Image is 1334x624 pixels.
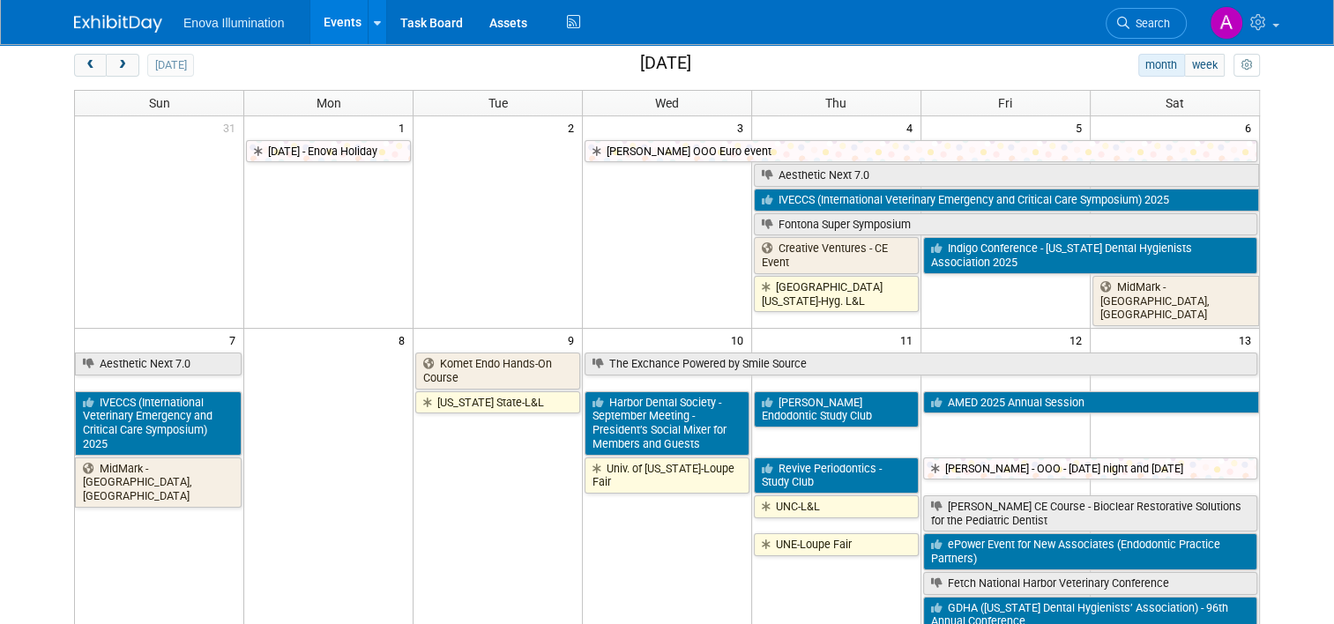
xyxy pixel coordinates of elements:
a: UNC-L&L [754,495,919,518]
a: Fontona Super Symposium [754,213,1257,236]
span: Fri [998,96,1012,110]
a: Indigo Conference - [US_STATE] Dental Hygienists Association 2025 [923,237,1257,273]
button: week [1184,54,1225,77]
h2: [DATE] [640,54,691,73]
span: 2 [566,116,582,138]
a: IVECCS (International Veterinary Emergency and Critical Care Symposium) 2025 [754,189,1259,212]
i: Personalize Calendar [1241,60,1252,71]
span: 7 [227,329,243,351]
button: [DATE] [147,54,194,77]
img: ExhibitDay [74,15,162,33]
span: Sat [1166,96,1184,110]
a: Aesthetic Next 7.0 [75,353,242,375]
a: Harbor Dental Society - September Meeting - President’s Social Mixer for Members and Guests [585,391,749,456]
a: [PERSON_NAME] - OOO - [DATE] night and [DATE] [923,457,1257,480]
a: [DATE] - Enova Holiday [246,140,411,163]
span: 8 [397,329,413,351]
button: prev [74,54,107,77]
span: Thu [825,96,846,110]
button: myCustomButton [1233,54,1260,77]
a: Fetch National Harbor Veterinary Conference [923,572,1257,595]
a: Univ. of [US_STATE]-Loupe Fair [585,457,749,494]
span: Enova Illumination [183,16,284,30]
span: 12 [1068,329,1090,351]
a: [PERSON_NAME] OOO Euro event [585,140,1257,163]
span: 9 [566,329,582,351]
a: [US_STATE] State-L&L [415,391,580,414]
span: Search [1129,17,1170,30]
span: 3 [735,116,751,138]
span: 11 [898,329,920,351]
span: Mon [317,96,341,110]
a: Aesthetic Next 7.0 [754,164,1259,187]
span: Sun [149,96,170,110]
span: Tue [488,96,508,110]
a: AMED 2025 Annual Session [923,391,1259,414]
span: 4 [905,116,920,138]
span: 6 [1243,116,1259,138]
a: Komet Endo Hands-On Course [415,353,580,389]
button: next [106,54,138,77]
a: Creative Ventures - CE Event [754,237,919,273]
a: The Exchance Powered by Smile Source [585,353,1257,375]
a: [PERSON_NAME] CE Course - Bioclear Restorative Solutions for the Pediatric Dentist [923,495,1257,531]
span: 13 [1237,329,1259,351]
span: 10 [729,329,751,351]
a: MidMark - [GEOGRAPHIC_DATA], [GEOGRAPHIC_DATA] [1092,276,1259,326]
span: 5 [1074,116,1090,138]
a: IVECCS (International Veterinary Emergency and Critical Care Symposium) 2025 [75,391,242,456]
span: 1 [397,116,413,138]
a: Search [1106,8,1187,39]
a: Revive Periodontics - Study Club [754,457,919,494]
a: ePower Event for New Associates (Endodontic Practice Partners) [923,533,1257,569]
a: UNE-Loupe Fair [754,533,919,556]
a: MidMark - [GEOGRAPHIC_DATA], [GEOGRAPHIC_DATA] [75,457,242,508]
img: Andrea Miller [1210,6,1243,40]
span: 31 [221,116,243,138]
a: [PERSON_NAME] Endodontic Study Club [754,391,919,427]
button: month [1138,54,1185,77]
span: Wed [655,96,679,110]
a: [GEOGRAPHIC_DATA][US_STATE]-Hyg. L&L [754,276,919,312]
